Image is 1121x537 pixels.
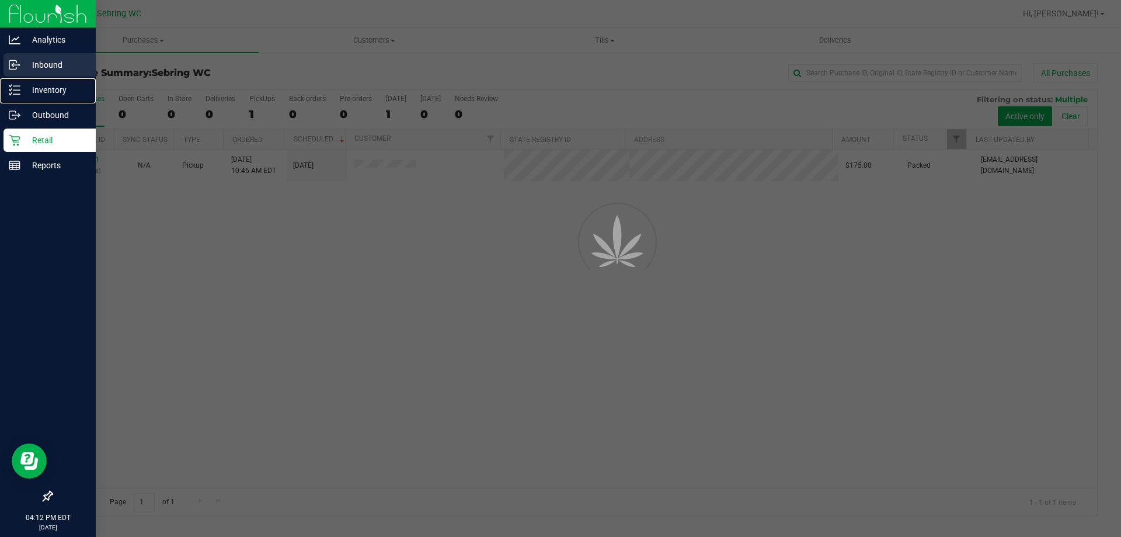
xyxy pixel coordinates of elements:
inline-svg: Inbound [9,59,20,71]
p: Inbound [20,58,90,72]
inline-svg: Analytics [9,34,20,46]
inline-svg: Retail [9,134,20,146]
p: Inventory [20,83,90,97]
p: 04:12 PM EDT [5,512,90,523]
inline-svg: Inventory [9,84,20,96]
inline-svg: Reports [9,160,20,171]
p: [DATE] [5,523,90,532]
iframe: Resource center [12,444,47,479]
p: Reports [20,158,90,172]
inline-svg: Outbound [9,109,20,121]
p: Outbound [20,108,90,122]
p: Retail [20,133,90,147]
p: Analytics [20,33,90,47]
